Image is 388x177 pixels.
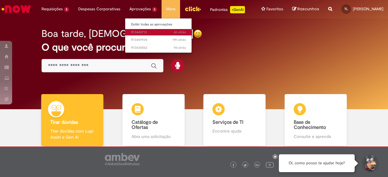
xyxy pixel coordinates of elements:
time: 28/08/2025 19:12:12 [172,38,186,42]
b: Base de Conhecimento [294,119,326,131]
img: logo_footer_ambev_rotulo_gray.png [105,153,140,165]
time: 21/08/2025 09:50:03 [174,45,186,50]
span: 19h atrás [172,38,186,42]
a: Aberto R13440713 : [125,29,192,36]
span: TL [344,7,348,11]
p: +GenAi [230,6,245,13]
b: Serviços de TI [212,119,243,125]
img: logo_footer_youtube.png [266,161,274,169]
span: Favoritos [266,6,283,12]
div: Padroniza [210,6,245,13]
b: Catálogo de Ofertas [132,119,158,131]
button: Iniciar Conversa de Suporte [361,154,379,172]
span: Aprovações [129,6,151,12]
span: 2 [64,7,69,12]
span: 3 [152,7,157,12]
img: logo_footer_twitter.png [244,164,247,167]
a: Catálogo de Ofertas Abra uma solicitação [113,94,194,146]
p: Consulte e aprenda [294,133,338,139]
a: Serviços de TI Encontre ajuda [194,94,275,146]
a: Aberto R13435062 : [125,44,192,51]
span: Rascunhos [297,6,319,12]
h2: Boa tarde, [DEMOGRAPHIC_DATA] [42,28,193,39]
a: Aberto R13459935 : [125,37,192,43]
time: 29/08/2025 07:58:39 [174,30,186,34]
a: Rascunhos [292,6,319,12]
a: Tirar dúvidas Tirar dúvidas com Lupi Assist e Gen Ai [32,94,113,146]
span: Requisições [42,6,63,12]
ul: Aprovações [125,18,192,53]
h2: O que você procura hoje? [42,42,346,53]
img: click_logo_yellow_360x200.png [185,4,201,13]
img: logo_footer_facebook.png [232,164,235,167]
span: R13459935 [131,38,186,42]
span: [PERSON_NAME] [353,6,383,11]
a: Base de Conhecimento Consulte e aprenda [275,94,356,146]
span: More [166,6,176,12]
p: Tirar dúvidas com Lupi Assist e Gen Ai [50,128,94,140]
img: logo_footer_linkedin.png [256,163,259,167]
img: ServiceNow [1,3,32,15]
span: 6h atrás [174,30,186,34]
span: Despesas Corporativas [78,6,120,12]
div: Oi, como posso te ajudar hoje? [279,154,355,172]
a: Exibir todas as aprovações [125,21,192,28]
span: 9d atrás [174,45,186,50]
p: Abra uma solicitação [132,133,176,139]
span: R13435062 [131,45,186,50]
p: Encontre ajuda [212,128,256,134]
b: Tirar dúvidas [50,119,78,125]
img: happy-face.png [193,29,202,38]
span: R13440713 [131,30,186,35]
